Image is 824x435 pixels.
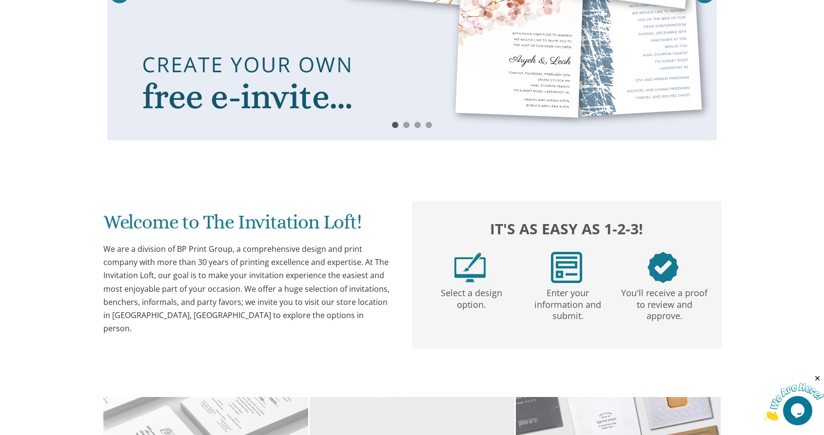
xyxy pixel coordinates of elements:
img: step1.png [454,252,486,283]
img: step2.png [551,252,582,283]
img: step3.png [647,252,679,283]
iframe: chat widget [764,374,824,420]
p: Select a design option. [425,283,518,311]
h1: Welcome to The Invitation Loft! [103,211,393,240]
h2: It's as easy as 1-2-3! [422,218,711,240]
p: Enter your information and submit. [522,283,614,322]
div: We are a division of BP Print Group, a comprehensive design and print company with more than 30 y... [103,243,393,335]
p: You'll receive a proof to review and approve. [618,283,711,322]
